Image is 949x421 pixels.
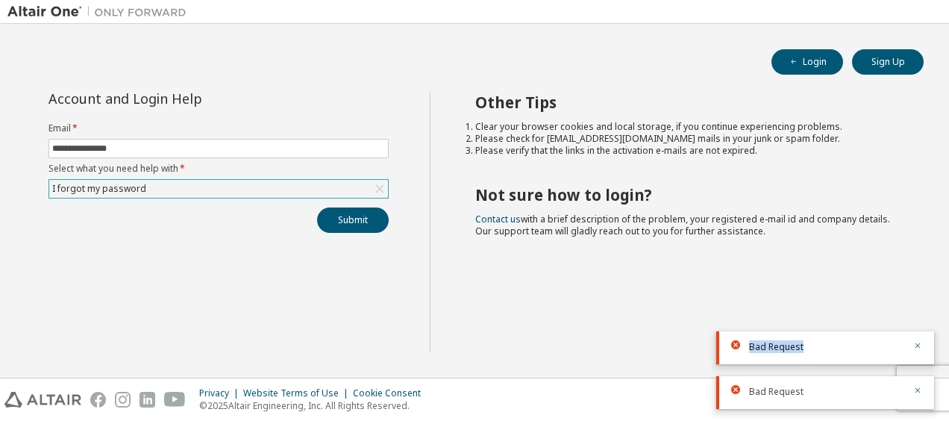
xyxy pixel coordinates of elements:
span: Bad Request [749,341,804,353]
a: Contact us [475,213,521,225]
p: © 2025 Altair Engineering, Inc. All Rights Reserved. [199,399,430,412]
button: Submit [317,208,389,233]
img: youtube.svg [164,392,186,408]
h2: Other Tips [475,93,898,112]
label: Email [48,122,389,134]
button: Login [771,49,843,75]
h2: Not sure how to login? [475,185,898,205]
div: Account and Login Help [48,93,321,105]
span: Bad Request [749,386,804,398]
li: Clear your browser cookies and local storage, if you continue experiencing problems. [475,121,898,133]
li: Please verify that the links in the activation e-mails are not expired. [475,145,898,157]
div: Website Terms of Use [243,387,353,399]
button: Sign Up [852,49,924,75]
div: I forgot my password [50,181,148,197]
li: Please check for [EMAIL_ADDRESS][DOMAIN_NAME] mails in your junk or spam folder. [475,133,898,145]
img: Altair One [7,4,194,19]
div: Cookie Consent [353,387,430,399]
span: with a brief description of the problem, your registered e-mail id and company details. Our suppo... [475,213,890,237]
div: Privacy [199,387,243,399]
img: linkedin.svg [140,392,155,408]
div: I forgot my password [49,180,388,198]
label: Select what you need help with [48,163,389,175]
img: instagram.svg [115,392,131,408]
img: altair_logo.svg [4,392,81,408]
img: facebook.svg [90,392,106,408]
